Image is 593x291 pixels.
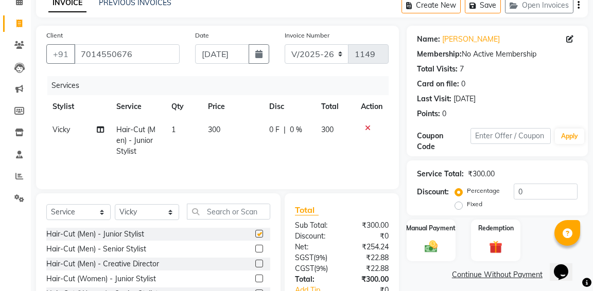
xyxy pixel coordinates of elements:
[46,229,144,240] div: Hair-Cut (Men) - Junior Stylist
[555,129,584,144] button: Apply
[417,34,440,45] div: Name:
[355,95,389,118] th: Action
[315,95,354,118] th: Total
[342,220,396,231] div: ₹300.00
[46,244,146,254] div: Hair-Cut (Men) - Senior Stylist
[342,274,396,285] div: ₹300.00
[287,231,342,242] div: Discount:
[290,124,302,135] span: 0 %
[287,242,342,252] div: Net:
[417,108,440,119] div: Points:
[417,94,451,104] div: Last Visit:
[417,49,578,60] div: No Active Membership
[467,199,482,209] label: Fixed
[485,239,507,256] img: _gift.svg
[46,259,159,269] div: Hair-Cut (Men) - Creative Director
[468,169,495,179] div: ₹300.00
[46,44,75,64] button: +91
[287,252,342,263] div: ( )
[417,64,458,75] div: Total Visits:
[285,31,329,40] label: Invoice Number
[269,124,280,135] span: 0 F
[53,125,70,134] span: Vicky
[295,264,314,273] span: CGST
[287,220,342,231] div: Sub Total:
[442,34,500,45] a: [PERSON_NAME]
[47,76,396,95] div: Services
[417,187,449,197] div: Discount:
[406,224,456,233] label: Manual Payment
[316,253,325,262] span: 9%
[454,94,476,104] div: [DATE]
[74,44,180,64] input: Search by Name/Mobile/Email/Code
[195,31,209,40] label: Date
[116,125,155,156] span: Hair-Cut (Men) - Junior Stylist
[442,108,446,119] div: 0
[287,263,342,274] div: ( )
[461,79,465,89] div: 0
[417,49,462,60] div: Membership:
[342,263,396,274] div: ₹22.88
[202,95,263,118] th: Price
[417,131,470,152] div: Coupon Code
[321,125,334,134] span: 300
[460,64,464,75] div: 7
[263,95,315,118] th: Disc
[467,186,500,195] label: Percentage
[295,205,319,215] span: Total
[287,274,342,285] div: Total:
[409,269,586,280] a: Continue Without Payment
[110,95,165,118] th: Service
[417,79,459,89] div: Card on file:
[165,95,202,118] th: Qty
[421,239,442,254] img: _cash.svg
[46,31,63,40] label: Client
[417,169,464,179] div: Service Total:
[208,125,220,134] span: 300
[550,250,583,281] iframe: chat widget
[470,128,551,144] input: Enter Offer / Coupon Code
[316,264,326,272] span: 9%
[478,224,514,233] label: Redemption
[46,95,110,118] th: Stylist
[187,204,270,220] input: Search or Scan
[46,274,156,284] div: Hair-Cut (Women) - Junior Stylist
[342,231,396,242] div: ₹0
[284,124,286,135] span: |
[342,252,396,263] div: ₹22.88
[295,253,313,262] span: SGST
[342,242,396,252] div: ₹254.24
[171,125,176,134] span: 1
